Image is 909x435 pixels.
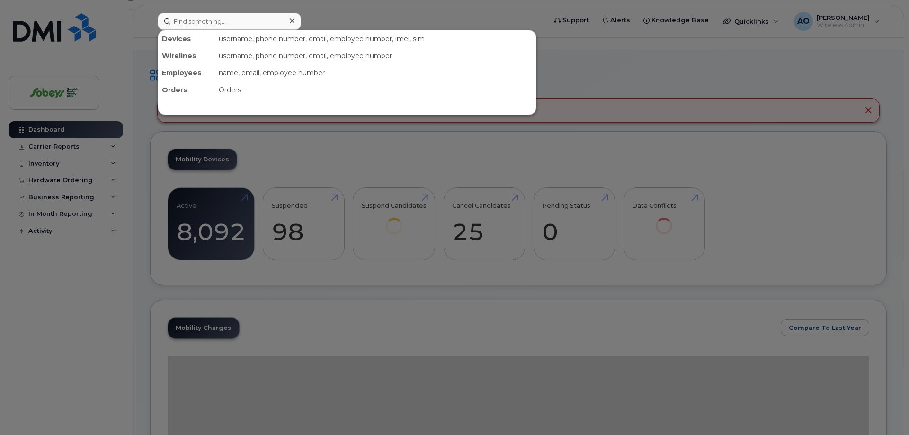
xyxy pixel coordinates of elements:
div: username, phone number, email, employee number [215,47,536,64]
div: Orders [158,81,215,98]
div: Wirelines [158,47,215,64]
div: name, email, employee number [215,64,536,81]
div: Orders [215,81,536,98]
div: Employees [158,64,215,81]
